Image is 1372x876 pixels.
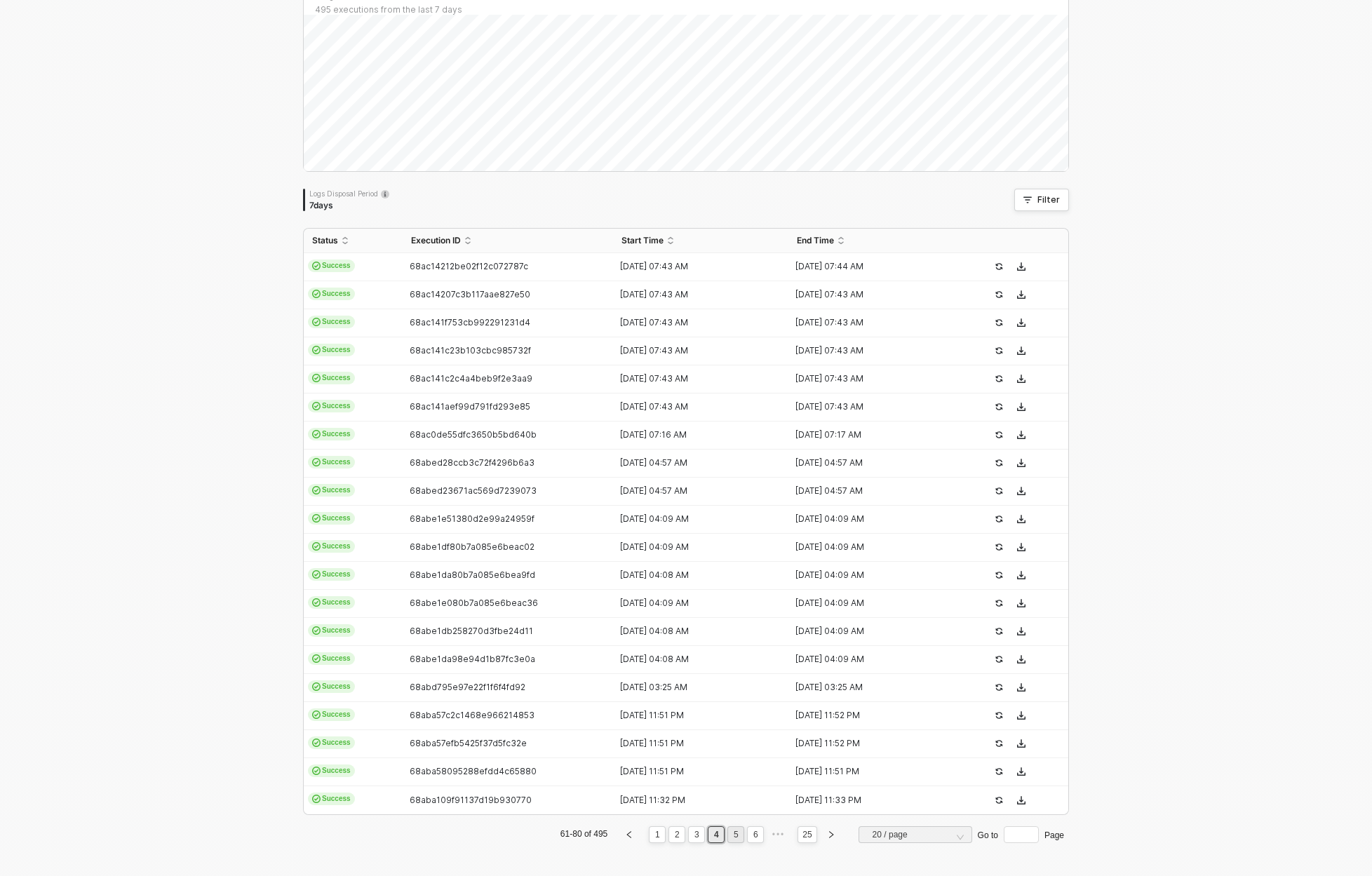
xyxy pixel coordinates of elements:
li: 3 [688,826,705,843]
span: icon-success-page [995,571,1003,579]
div: [DATE] 04:57 AM [788,457,953,469]
span: Success [308,484,355,497]
div: [DATE] 04:08 AM [613,654,777,665]
th: Execution ID [403,229,613,253]
span: Success [308,260,355,272]
span: icon-download [1017,262,1025,271]
div: [DATE] 07:43 AM [788,373,953,384]
span: Success [308,400,355,412]
div: [DATE] 11:52 PM [788,710,953,721]
div: [DATE] 07:43 AM [613,345,777,356]
div: [DATE] 04:09 AM [788,598,953,609]
span: icon-download [1017,683,1025,692]
span: 68abe1e080b7a085e6beac36 [410,598,538,608]
span: Success [308,344,355,356]
span: icon-success-page [995,711,1003,720]
span: icon-download [1017,515,1025,523]
span: icon-cards [312,767,321,775]
div: [DATE] 03:25 AM [613,682,777,693]
div: [DATE] 11:51 PM [613,738,777,749]
span: icon-success-page [995,739,1003,748]
span: Success [308,764,355,777]
span: icon-download [1017,346,1025,355]
li: 6 [747,826,764,843]
span: right [827,830,835,839]
span: 68ac141aef99d791fd293e85 [410,401,530,412]
div: [DATE] 07:43 AM [613,289,777,300]
a: 6 [749,827,762,842]
span: Success [308,316,355,328]
span: icon-download [1017,403,1025,411]
span: 20 / page [873,824,964,845]
input: Page Size [867,827,964,842]
span: Success [308,568,355,581]
span: icon-cards [312,318,321,326]
span: icon-cards [312,654,321,663]
li: 2 [668,826,685,843]
span: icon-success-page [995,599,1003,607]
div: [DATE] 07:43 AM [613,373,777,384]
button: Filter [1014,189,1069,211]
span: 68abed23671ac569d7239073 [410,485,537,496]
span: Start Time [621,235,664,246]
div: [DATE] 04:09 AM [788,541,953,553]
span: Success [308,372,355,384]
div: [DATE] 07:43 AM [788,345,953,356]
span: icon-success-page [995,459,1003,467]
span: icon-cards [312,486,321,494]
span: icon-cards [312,402,321,410]
div: [DATE] 04:09 AM [788,570,953,581]
div: [DATE] 11:51 PM [613,710,777,721]
span: icon-cards [312,346,321,354]
span: Success [308,456,355,469]
span: Success [308,596,355,609]
span: icon-cards [312,458,321,466]
div: [DATE] 04:57 AM [613,457,777,469]
span: 68abe1e51380d2e99a24959f [410,513,534,524]
span: icon-download [1017,599,1025,607]
div: [DATE] 11:32 PM [613,795,777,806]
span: icon-success-page [995,767,1003,776]
span: ••• [769,826,787,843]
span: icon-success-page [995,318,1003,327]
span: icon-download [1017,767,1025,776]
span: Success [308,793,355,805]
div: [DATE] 07:43 AM [613,401,777,412]
span: icon-success-page [995,683,1003,692]
span: icon-success-page [995,655,1003,663]
div: Logs Disposal Period [309,189,389,198]
div: [DATE] 11:51 PM [613,766,777,777]
span: 68ac141c23b103cbc985732f [410,345,531,356]
span: Success [308,540,355,553]
span: left [625,830,633,839]
span: 68ac0de55dfc3650b5bd640b [410,429,537,440]
span: icon-success-page [995,290,1003,299]
span: Success [308,708,355,721]
span: 68aba58095288efdd4c65880 [410,766,537,776]
li: Previous Page [618,826,640,843]
th: End Time [788,229,964,253]
span: icon-cards [312,430,321,438]
span: icon-cards [312,710,321,719]
span: icon-download [1017,571,1025,579]
span: 68aba109f91137d19b930770 [410,795,532,805]
div: [DATE] 04:57 AM [613,485,777,497]
button: right [822,826,840,843]
span: icon-cards [312,570,321,579]
span: Success [308,428,355,440]
li: 1 [649,826,666,843]
a: 4 [710,827,723,842]
span: icon-download [1017,459,1025,467]
li: 61-80 of 495 [558,826,610,843]
span: icon-success-page [995,346,1003,355]
a: 1 [651,827,664,842]
span: 68ac141f753cb992291231d4 [410,317,530,328]
span: 68abe1db258270d3fbe24d11 [410,626,533,636]
span: icon-download [1017,290,1025,299]
div: [DATE] 07:43 AM [613,317,777,328]
div: [DATE] 03:25 AM [788,682,953,693]
div: [DATE] 11:51 PM [788,766,953,777]
span: icon-download [1017,318,1025,327]
span: 68abed28ccb3c72f4296b6a3 [410,457,534,468]
span: 68abd795e97e22f1f6f4fd92 [410,682,525,692]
